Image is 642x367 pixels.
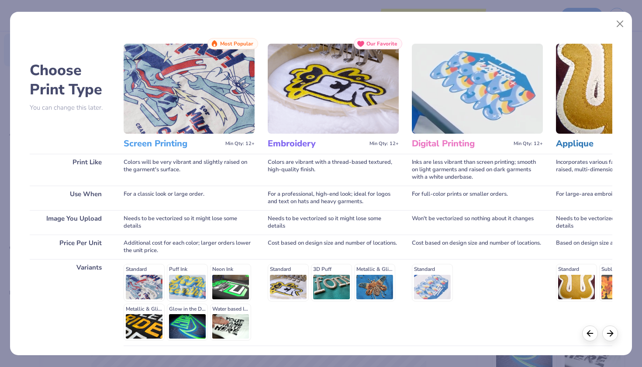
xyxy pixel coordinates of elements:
[225,141,255,147] span: Min Qty: 12+
[124,44,255,134] img: Screen Printing
[124,186,255,210] div: For a classic look or large order.
[30,154,110,186] div: Print Like
[268,210,399,235] div: Needs to be vectorized so it might lose some details
[30,259,110,346] div: Variants
[612,16,628,32] button: Close
[268,44,399,134] img: Embroidery
[412,186,543,210] div: For full-color prints or smaller orders.
[30,210,110,235] div: Image You Upload
[30,61,110,99] h2: Choose Print Type
[268,186,399,210] div: For a professional, high-end look; ideal for logos and text on hats and heavy garments.
[30,186,110,210] div: Use When
[30,235,110,259] div: Price Per Unit
[268,235,399,259] div: Cost based on design size and number of locations.
[124,235,255,259] div: Additional cost for each color; larger orders lower the unit price.
[514,141,543,147] span: Min Qty: 12+
[220,41,253,47] span: Most Popular
[124,154,255,186] div: Colors will be very vibrant and slightly raised on the garment's surface.
[412,154,543,186] div: Inks are less vibrant than screen printing; smooth on light garments and raised on dark garments ...
[412,138,510,149] h3: Digital Printing
[124,210,255,235] div: Needs to be vectorized so it might lose some details
[412,44,543,134] img: Digital Printing
[366,41,397,47] span: Our Favorite
[369,141,399,147] span: Min Qty: 12+
[412,210,543,235] div: Won't be vectorized so nothing about it changes
[30,104,110,111] p: You can change this later.
[268,138,366,149] h3: Embroidery
[124,138,222,149] h3: Screen Printing
[268,154,399,186] div: Colors are vibrant with a thread-based textured, high-quality finish.
[412,235,543,259] div: Cost based on design size and number of locations.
